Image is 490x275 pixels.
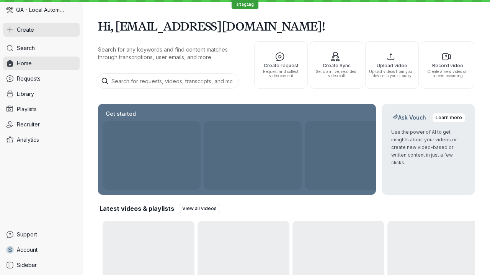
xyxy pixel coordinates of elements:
button: Create requestRequest and collect video content [254,41,308,89]
a: Library [3,87,80,101]
a: Support [3,228,80,241]
h2: Ask Vouch [391,114,428,121]
span: Create request [258,63,304,68]
p: Search for any keywords and find content matches through transcriptions, user emails, and more. [98,46,240,61]
a: Playlists [3,102,80,116]
span: Create Sync [313,63,360,68]
h2: Get started [104,110,137,118]
span: Learn more [436,114,462,121]
input: Search for requests, videos, transcripts, and more... [96,73,239,89]
span: Set up a live, recorded video call [313,70,360,78]
a: View all videos [179,204,220,213]
span: Library [17,90,34,98]
a: Requests [3,72,80,86]
div: QA - Local Automation [3,3,80,17]
a: Analytics [3,133,80,147]
span: QA - Local Automation [16,6,65,14]
span: Create [17,26,34,34]
span: Upload videos from your device to your library [369,70,415,78]
span: Analytics [17,136,39,144]
h2: Latest videos & playlists [100,204,174,213]
button: Record videoCreate a new video or screen recording [421,41,474,89]
img: QA - Local Automation avatar [6,6,13,13]
span: Upload video [369,63,415,68]
a: Search [3,41,80,55]
span: Recruiter [17,121,40,128]
p: Use the power of AI to get insights about your videos or create new video-based or written conten... [391,128,465,167]
span: Account [17,246,38,254]
a: sAccount [3,243,80,257]
span: Playlists [17,105,37,113]
button: Upload videoUpload videos from your device to your library [365,41,419,89]
button: Create SyncSet up a live, recorded video call [310,41,363,89]
h1: Hi, [EMAIL_ADDRESS][DOMAIN_NAME]! [98,15,475,37]
span: View all videos [182,205,217,212]
span: Support [17,231,37,238]
span: Home [17,60,32,67]
span: Record video [424,63,471,68]
a: Sidebar [3,258,80,272]
span: Requests [17,75,41,82]
a: Home [3,57,80,70]
span: Sidebar [17,261,37,269]
span: s [8,246,12,254]
a: Learn more [432,113,465,122]
span: Create a new video or screen recording [424,70,471,78]
button: Create [3,23,80,37]
span: Request and collect video content [258,70,304,78]
a: Recruiter [3,118,80,131]
span: Search [17,44,35,52]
